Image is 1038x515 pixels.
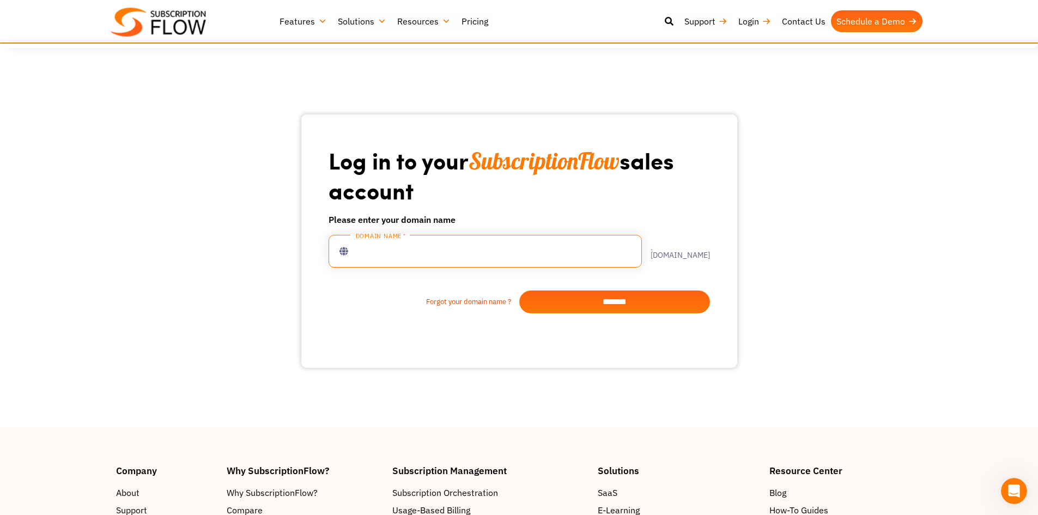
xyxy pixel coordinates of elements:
h4: Company [116,466,216,475]
iframe: Intercom live chat [1001,478,1027,504]
a: Why SubscriptionFlow? [227,486,381,499]
a: About [116,486,216,499]
a: Pricing [456,10,494,32]
span: SubscriptionFlow [469,147,620,175]
a: Blog [769,486,922,499]
h4: Subscription Management [392,466,587,475]
a: Features [274,10,332,32]
img: Subscriptionflow [111,8,206,37]
a: Contact Us [776,10,831,32]
span: Blog [769,486,786,499]
span: Subscription Orchestration [392,486,498,499]
a: SaaS [598,486,758,499]
a: Solutions [332,10,392,32]
a: Support [679,10,733,32]
a: Forgot your domain name ? [329,296,519,307]
span: Why SubscriptionFlow? [227,486,318,499]
h4: Solutions [598,466,758,475]
h6: Please enter your domain name [329,213,710,226]
label: .[DOMAIN_NAME] [642,244,710,259]
a: Login [733,10,776,32]
span: SaaS [598,486,617,499]
a: Subscription Orchestration [392,486,587,499]
h4: Why SubscriptionFlow? [227,466,381,475]
h1: Log in to your sales account [329,146,710,204]
a: Resources [392,10,456,32]
a: Schedule a Demo [831,10,922,32]
h4: Resource Center [769,466,922,475]
span: About [116,486,139,499]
